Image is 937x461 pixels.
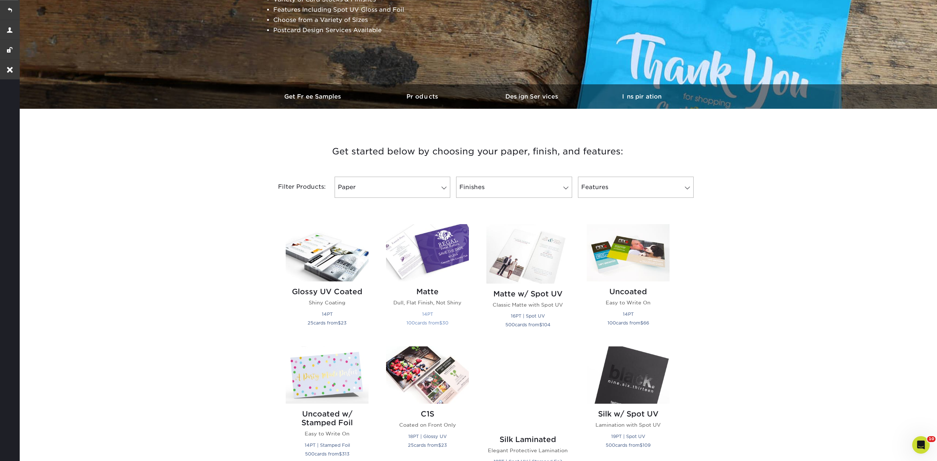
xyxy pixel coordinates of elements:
h2: Matte [386,287,469,296]
h2: Silk Laminated [486,435,569,444]
span: 23 [341,320,347,326]
h2: Glossy UV Coated [286,287,369,296]
p: Coated on Front Only [386,421,469,429]
img: Silk w/ Spot UV Postcards [587,346,670,404]
h3: Design Services [478,93,587,100]
span: $ [438,442,441,448]
small: 14PT | Stamped Foil [305,442,350,448]
small: 18PT | Glossy UV [408,434,447,439]
span: 25 [408,442,414,448]
small: cards from [505,322,551,327]
span: 104 [542,322,551,327]
img: Matte Postcards [386,224,469,281]
span: $ [339,451,342,457]
h2: Matte w/ Spot UV [486,289,569,298]
li: Features Including Spot UV Gloss and Foil [273,5,450,15]
a: Inspiration [587,84,697,109]
a: Matte w/ Spot UV Postcards Matte w/ Spot UV Classic Matte with Spot UV 16PT | Spot UV 500cards fr... [486,224,569,338]
img: Silk Laminated Postcards [486,346,569,429]
p: Easy to Write On [286,430,369,437]
small: 14PT [623,311,634,317]
span: 30 [442,320,448,326]
span: 66 [643,320,649,326]
h3: Products [368,93,478,100]
span: 100 [406,320,415,326]
a: Features [578,177,694,198]
a: Design Services [478,84,587,109]
h3: Inspiration [587,93,697,100]
span: $ [439,320,442,326]
span: $ [640,442,643,448]
small: 19PT | Spot UV [611,434,645,439]
a: Matte Postcards Matte Dull, Flat Finish, Not Shiny 14PT 100cards from$30 [386,224,469,338]
a: Get Free Samples [259,84,368,109]
span: 313 [342,451,350,457]
p: Dull, Flat Finish, Not Shiny [386,299,469,306]
span: 500 [505,322,515,327]
img: Glossy UV Coated Postcards [286,224,369,281]
h2: Uncoated w/ Stamped Foil [286,410,369,427]
small: 14PT [422,311,433,317]
span: 25 [308,320,313,326]
span: $ [640,320,643,326]
p: Shiny Coating [286,299,369,306]
p: Lamination with Spot UV [587,421,670,429]
small: cards from [308,320,347,326]
span: $ [338,320,341,326]
li: Postcard Design Services Available [273,25,450,35]
small: cards from [408,442,447,448]
span: 10 [927,436,936,442]
h2: Silk w/ Spot UV [587,410,670,418]
li: Choose from a Variety of Sizes [273,15,450,25]
small: cards from [606,442,651,448]
img: C1S Postcards [386,346,469,404]
a: Products [368,84,478,109]
p: Easy to Write On [587,299,670,306]
h3: Get started below by choosing your paper, finish, and features: [264,135,691,168]
span: 109 [643,442,651,448]
iframe: Intercom live chat [912,436,930,454]
p: Elegant Protective Lamination [486,447,569,454]
h2: Uncoated [587,287,670,296]
span: 500 [305,451,315,457]
small: cards from [406,320,448,326]
small: cards from [608,320,649,326]
img: Uncoated w/ Stamped Foil Postcards [286,346,369,404]
img: Uncoated Postcards [587,224,670,281]
div: Filter Products: [259,177,332,198]
p: Classic Matte with Spot UV [486,301,569,308]
span: $ [539,322,542,327]
h3: Get Free Samples [259,93,368,100]
span: 500 [606,442,615,448]
span: 23 [441,442,447,448]
small: 14PT [322,311,333,317]
a: Uncoated Postcards Uncoated Easy to Write On 14PT 100cards from$66 [587,224,670,338]
span: 100 [608,320,616,326]
img: Matte w/ Spot UV Postcards [486,224,569,283]
small: cards from [305,451,350,457]
h2: C1S [386,410,469,418]
small: 16PT | Spot UV [511,313,545,319]
a: Glossy UV Coated Postcards Glossy UV Coated Shiny Coating 14PT 25cards from$23 [286,224,369,338]
a: Finishes [456,177,572,198]
a: Paper [335,177,450,198]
